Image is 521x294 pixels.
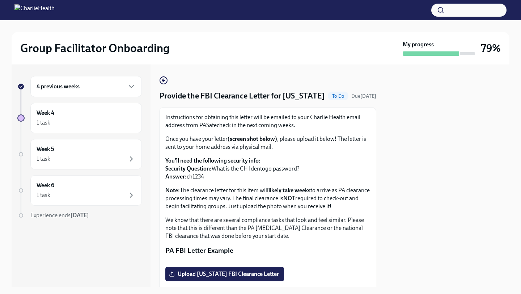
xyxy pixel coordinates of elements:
div: 4 previous weeks [30,76,142,97]
strong: [DATE] [71,212,89,219]
strong: Answer: [165,173,187,180]
img: CharlieHealth [14,4,55,16]
strong: NOT [283,195,295,202]
p: Once you have your letter , please upload it below! The letter is sent to your home address via p... [165,135,370,151]
span: Upload [US_STATE] FBI Clearance Letter [170,270,279,278]
a: Week 51 task [17,139,142,169]
div: 1 task [37,119,50,127]
h6: Week 5 [37,145,54,153]
strong: likely take weeks [268,187,310,194]
p: Instructions for obtaining this letter will be emailed to your Charlie Health email address from ... [165,113,370,129]
span: Experience ends [30,212,89,219]
a: Week 61 task [17,175,142,206]
strong: You'll need the following security info: [165,157,260,164]
strong: (screen shot below) [228,135,277,142]
span: Due [351,93,376,99]
a: Week 41 task [17,103,142,133]
div: 1 task [37,191,50,199]
div: 1 task [37,155,50,163]
p: PA FBI Letter Example [165,246,370,255]
strong: My progress [403,41,434,49]
span: To Do [328,93,348,99]
h6: Week 6 [37,181,54,189]
strong: [DATE] [360,93,376,99]
h2: Group Facilitator Onboarding [20,41,170,55]
span: October 21st, 2025 09:00 [351,93,376,100]
h3: 79% [481,42,501,55]
strong: Security Question: [165,165,212,172]
h6: 4 previous weeks [37,83,80,91]
h4: Provide the FBI Clearance Letter for [US_STATE] [159,91,325,101]
p: The clearance letter for this item will to arrive as PA clearance processing times may vary. The ... [165,186,370,210]
label: Upload [US_STATE] FBI Clearance Letter [165,267,284,281]
p: We know that there are several compliance tasks that look and feel similar. Please note that this... [165,216,370,240]
p: What is the CH Identogo password? ch1234 [165,157,370,181]
h6: Week 4 [37,109,54,117]
strong: Note: [165,187,180,194]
